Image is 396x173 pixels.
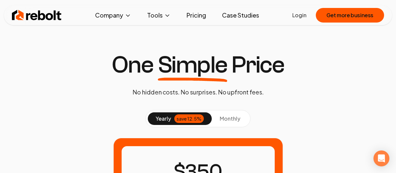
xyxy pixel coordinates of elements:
[292,11,307,19] a: Login
[212,112,248,125] button: monthly
[90,9,137,22] button: Company
[133,87,264,97] p: No hidden costs. No surprises. No upfront fees.
[112,53,285,77] h1: One Price
[181,9,211,22] a: Pricing
[148,112,212,125] button: yearlysave 12.5%
[12,9,62,22] img: Rebolt Logo
[174,114,204,123] div: save 12.5%
[217,9,264,22] a: Case Studies
[316,8,384,23] button: Get more business
[142,9,176,22] button: Tools
[373,150,389,166] div: Open Intercom Messenger
[220,115,240,122] span: monthly
[158,53,227,77] span: Simple
[156,115,171,123] span: yearly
